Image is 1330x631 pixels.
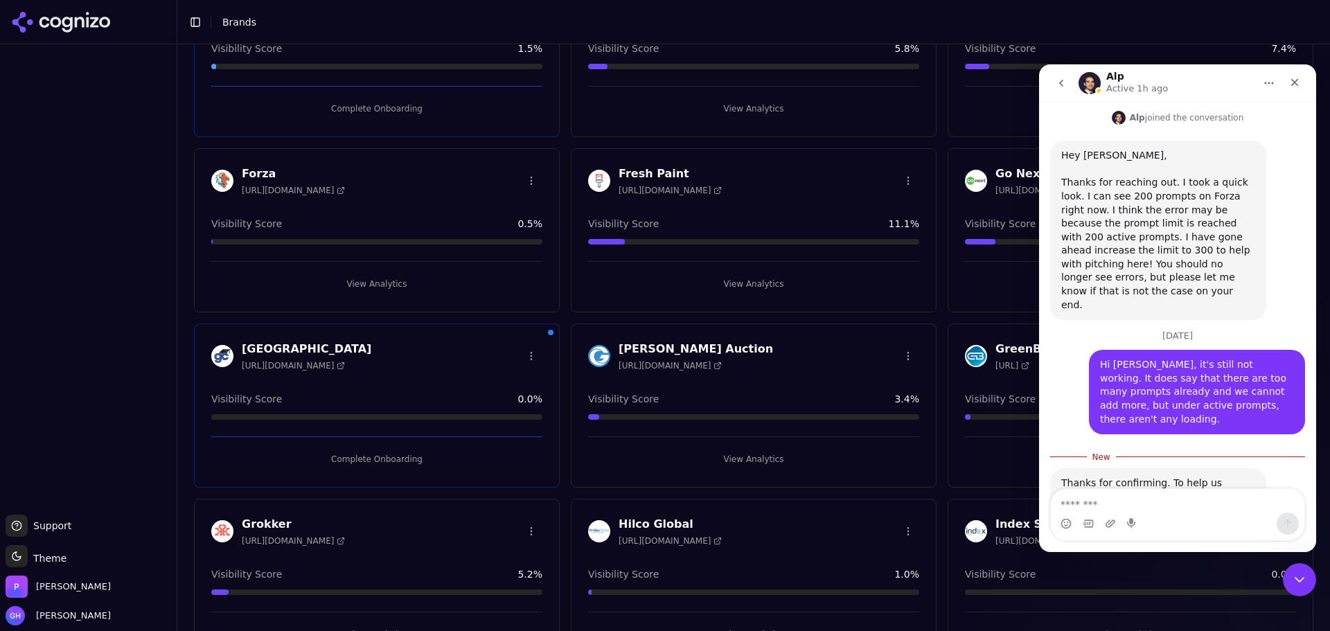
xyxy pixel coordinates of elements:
[242,535,345,546] span: [URL][DOMAIN_NAME]
[965,42,1036,55] span: Visibility Score
[11,404,266,519] div: Alp says…
[619,360,722,371] span: [URL][DOMAIN_NAME]
[965,170,987,192] img: Go Next
[995,535,1099,546] span: [URL][DOMAIN_NAME]
[588,520,610,542] img: Hilco Global
[22,412,216,480] div: Thanks for confirming. To help us narrow down the problem, could you let me know if you have any ...
[36,580,111,593] span: Perrill
[6,606,25,625] img: Grace Hallen
[222,15,1291,29] nav: breadcrumb
[995,516,1099,533] h3: Index Search
[238,448,260,470] button: Send a message…
[211,520,233,542] img: Grokker
[965,98,1296,120] button: View Analytics
[88,454,99,465] button: Start recording
[965,520,987,542] img: Index Search
[211,567,282,581] span: Visibility Score
[242,166,345,182] h3: Forza
[44,454,55,465] button: Gif picker
[965,448,1296,470] button: View Analytics
[588,448,919,470] button: View Analytics
[211,448,542,470] button: Complete Onboarding
[965,567,1036,581] span: Visibility Score
[28,519,71,533] span: Support
[588,170,610,192] img: Fresh Paint
[222,17,256,28] span: Brands
[30,610,111,622] span: [PERSON_NAME]
[965,217,1036,231] span: Visibility Score
[995,341,1074,357] h3: GreenBridge
[588,98,919,120] button: View Analytics
[588,217,659,231] span: Visibility Score
[995,185,1099,196] span: [URL][DOMAIN_NAME]
[211,217,282,231] span: Visibility Score
[894,567,919,581] span: 1.0 %
[619,166,722,182] h3: Fresh Paint
[517,42,542,55] span: 1.5 %
[1271,567,1296,581] span: 0.0 %
[517,392,542,406] span: 0.0 %
[965,392,1036,406] span: Visibility Score
[1283,563,1316,596] iframe: To enrich screen reader interactions, please activate Accessibility in Grammarly extension settings
[894,42,919,55] span: 5.8 %
[6,576,111,598] button: Open organization switcher
[6,606,111,625] button: Open user button
[211,392,282,406] span: Visibility Score
[995,166,1099,182] h3: Go Next
[211,98,542,120] button: Complete Onboarding
[211,42,282,55] span: Visibility Score
[242,185,345,196] span: [URL][DOMAIN_NAME]
[21,454,33,465] button: Emoji picker
[242,516,345,533] h3: Grokker
[242,360,345,371] span: [URL][DOMAIN_NAME]
[1271,42,1296,55] span: 7.4 %
[965,273,1296,295] button: View Analytics
[6,576,28,598] img: Perrill
[12,425,265,448] textarea: Message…
[588,392,659,406] span: Visibility Score
[211,170,233,192] img: Forza
[211,273,542,295] button: View Analytics
[242,341,371,357] h3: [GEOGRAPHIC_DATA]
[619,341,773,357] h3: [PERSON_NAME] Auction
[619,185,722,196] span: [URL][DOMAIN_NAME]
[517,217,542,231] span: 0.5 %
[66,454,77,465] button: Upload attachment
[619,516,722,533] h3: Hilco Global
[588,42,659,55] span: Visibility Score
[11,404,227,488] div: Thanks for confirming. To help us narrow down the problem, could you let me know if you have any ...
[889,217,919,231] span: 11.1 %
[995,360,1029,371] span: [URL]
[588,345,610,367] img: Grafe Auction
[619,535,722,546] span: [URL][DOMAIN_NAME]
[588,273,919,295] button: View Analytics
[588,567,659,581] span: Visibility Score
[894,392,919,406] span: 3.4 %
[28,553,66,564] span: Theme
[965,345,987,367] img: GreenBridge
[211,345,233,367] img: Gold Coast Schools
[1039,64,1316,552] iframe: To enrich screen reader interactions, please activate Accessibility in Grammarly extension settings
[517,567,542,581] span: 5.2 %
